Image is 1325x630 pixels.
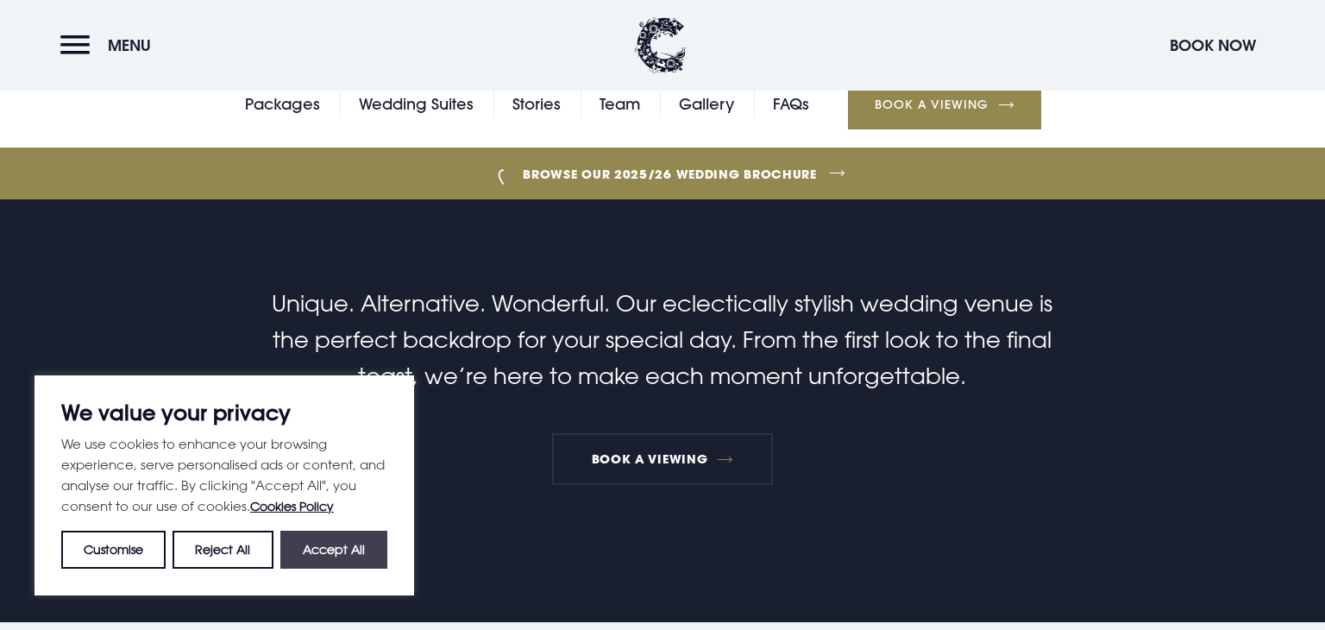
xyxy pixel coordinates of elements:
button: Reject All [173,531,273,569]
a: FAQs [773,91,809,117]
a: Team [600,91,640,117]
button: Book Now [1161,27,1265,64]
p: We use cookies to enhance your browsing experience, serve personalised ads or content, and analys... [61,433,387,517]
a: Stories [512,91,561,117]
a: Wedding Suites [359,91,474,117]
a: Book a Viewing [848,79,1041,129]
img: Clandeboye Lodge [635,17,687,73]
p: We value your privacy [61,402,387,423]
a: Cookies Policy [250,499,334,513]
p: Unique. Alternative. Wonderful. Our eclectically stylish wedding venue is the perfect backdrop fo... [252,286,1073,394]
a: Gallery [679,91,734,117]
span: Menu [108,35,151,55]
div: We value your privacy [35,375,414,595]
button: Menu [60,27,160,64]
a: Packages [245,91,320,117]
button: Customise [61,531,166,569]
button: Accept All [280,531,387,569]
a: Book a viewing [552,433,773,485]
